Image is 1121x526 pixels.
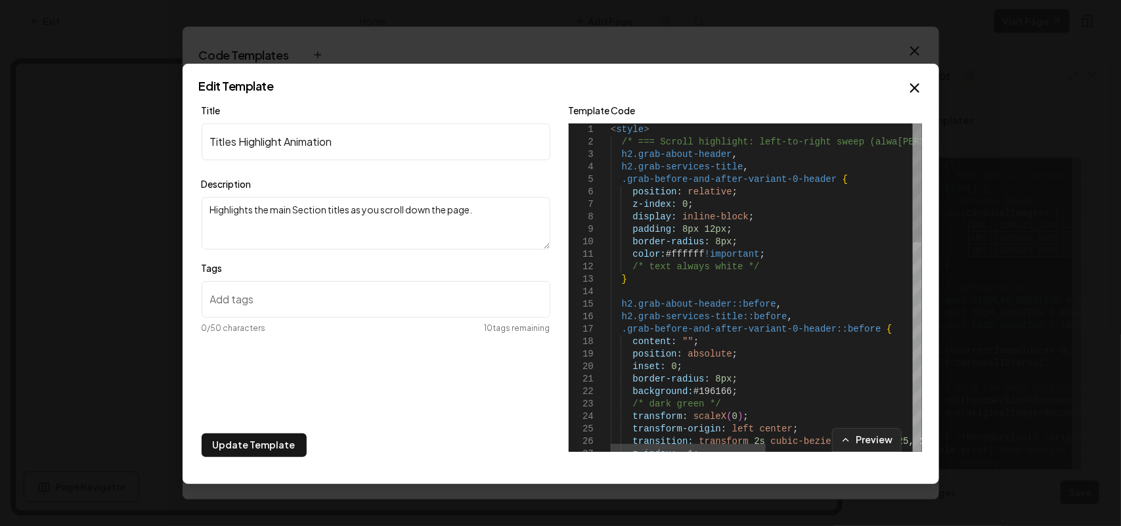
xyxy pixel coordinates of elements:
div: 20 [569,361,594,373]
label: Description [202,178,252,190]
span: transform: [632,411,688,422]
span: ; [693,336,699,347]
span: border-radius: [632,236,710,247]
span: [PERSON_NAME] text) === */ [897,137,1040,147]
span: style [616,124,644,135]
span: color: [632,249,665,259]
span: border-radius: [632,374,710,384]
span: { [887,324,892,334]
h2: Edit Template [199,80,923,92]
button: Update Template [202,433,307,457]
span: /* dark green */ [632,399,720,409]
span: h2.grab-services-title [621,162,743,172]
span: content: [632,336,676,347]
span: 0 [671,361,676,372]
div: 14 [569,286,594,298]
span: "" [682,336,693,347]
span: inset: [632,361,665,372]
span: ; [749,211,754,222]
div: 5 [569,173,594,186]
span: ; [732,186,737,197]
span: z-index: [632,199,676,209]
span: display: [632,211,676,222]
span: 8px [715,236,732,247]
span: ; [793,424,798,434]
div: 18 [569,336,594,348]
label: Title [202,104,221,116]
span: , [743,162,748,172]
div: 3 [569,148,594,161]
span: 8px [715,374,732,384]
span: left [732,424,754,434]
div: 13 [569,273,594,286]
div: 12 [569,261,594,273]
span: < [611,124,616,135]
span: /* === Scroll highlight: left-to-right sweep (alwa [621,137,897,147]
div: 1 [569,123,594,136]
div: 16 [569,311,594,323]
span: ; [743,411,748,422]
span: , [776,299,781,309]
span: .grab-before-and-after-variant-0-header::before [621,324,881,334]
label: Template Code [569,104,636,116]
span: ; [732,236,737,247]
span: 8px [682,224,699,234]
div: 8 [569,211,594,223]
div: 2 [569,136,594,148]
div: 6 [569,186,594,198]
span: inline-block [682,211,749,222]
span: , [732,149,737,160]
span: 0 [682,199,688,209]
span: ; [732,349,737,359]
span: center [759,424,792,434]
div: 11 [569,248,594,261]
span: #196166 [693,386,732,397]
span: #ffffff [666,249,705,259]
span: absolute [688,349,732,359]
textarea: Highlights the main Section titles as you scroll down the page. [202,197,550,250]
div: 10 [569,236,594,248]
span: padding: [632,224,676,234]
span: h2.grab-about-header [621,149,732,160]
div: 17 [569,323,594,336]
span: transform-origin: [632,424,726,434]
div: 22 [569,385,594,398]
span: > [644,124,649,135]
span: 12px [704,224,726,234]
span: , [787,311,792,322]
span: { [842,174,847,185]
span: ; [688,199,693,209]
span: position: [632,186,682,197]
span: ; [676,361,682,372]
label: Tags [202,262,223,274]
span: } [621,274,626,284]
button: Preview [832,428,902,452]
span: ; [732,374,737,384]
span: ; [726,224,732,234]
span: 10 tags remaining [485,323,550,334]
span: /* text always white */ [632,261,759,272]
span: relative [688,186,732,197]
span: !important [704,249,759,259]
div: 9 [569,223,594,236]
span: ; [732,386,737,397]
div: 15 [569,298,594,311]
span: background: [632,386,693,397]
div: 7 [569,198,594,211]
div: 21 [569,373,594,385]
div: 19 [569,348,594,361]
span: .grab-before-and-after-variant-0-header [621,174,837,185]
span: h2.grab-services-title::before [621,311,787,322]
span: Preview [841,433,893,447]
span: position: [632,349,682,359]
span: h2.grab-about-header::before [621,299,776,309]
div: 23 [569,398,594,410]
span: ( [726,411,732,422]
span: 0 [732,411,737,422]
div: 4 [569,161,594,173]
input: Add tags [202,281,550,318]
span: scaleX [693,411,726,422]
span: 0 /50 characters [202,323,266,334]
span: ; [759,249,764,259]
span: ) [737,411,743,422]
